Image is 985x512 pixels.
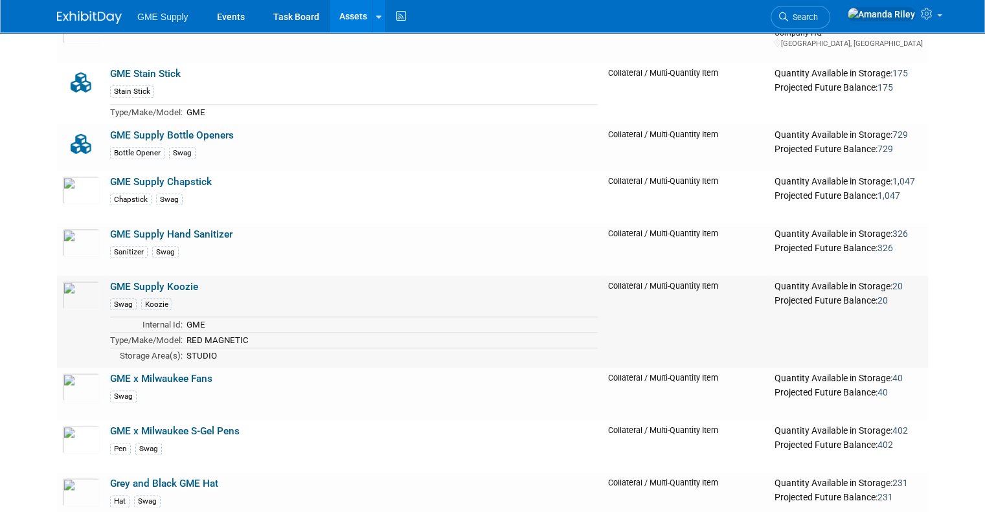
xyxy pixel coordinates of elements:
div: Quantity Available in Storage: [775,228,923,240]
span: 40 [877,387,888,397]
span: 729 [892,129,908,140]
div: Projected Future Balance: [775,489,923,504]
span: 326 [892,228,908,239]
span: 20 [892,281,903,291]
td: Internal Id: [110,317,183,333]
td: Type/Make/Model: [110,104,183,119]
span: 402 [877,440,893,450]
div: Swag [169,147,196,159]
span: Storage Area(s): [120,351,183,361]
td: Collateral / Multi-Quantity Item [603,124,769,171]
a: GME Supply Chapstick [110,176,212,188]
span: Search [788,12,818,22]
span: 175 [877,82,893,93]
div: Swag [134,495,161,507]
td: Collateral / Multi-Quantity Item [603,368,769,420]
td: Collateral / Multi-Quantity Item [603,171,769,223]
span: 231 [877,492,893,502]
img: ExhibitDay [57,11,122,24]
span: 1,047 [877,190,900,201]
td: Collateral / Multi-Quantity Item [603,276,769,368]
span: 729 [877,144,893,154]
div: Swag [110,390,137,403]
div: Pen [110,443,131,455]
div: Projected Future Balance: [775,80,923,94]
div: Projected Future Balance: [775,437,923,451]
div: Quantity Available in Storage: [775,373,923,384]
span: 231 [892,478,908,488]
div: Quantity Available in Storage: [775,425,923,437]
td: Collateral / Multi-Quantity Item [603,63,769,124]
td: Type/Make/Model: [110,333,183,348]
td: RED MAGNETIC [183,333,598,348]
div: Hat [110,495,130,507]
a: GME x Milwaukee S-Gel Pens [110,425,240,437]
td: Collateral / Multi-Quantity Item [603,223,769,276]
div: Swag [135,443,162,455]
a: GME Stain Stick [110,68,181,80]
span: 1,047 [892,176,915,186]
div: Koozie [141,298,172,311]
div: Quantity Available in Storage: [775,281,923,293]
a: GME Supply Koozie [110,281,198,293]
div: Stain Stick [110,85,154,98]
span: GME Supply [137,12,188,22]
div: Projected Future Balance: [775,293,923,307]
div: Projected Future Balance: [775,240,923,254]
div: Swag [156,194,183,206]
div: Chapstick [110,194,152,206]
td: Capital Asset (Single-Unit) [603,10,769,63]
div: Swag [110,298,137,311]
div: Quantity Available in Storage: [775,176,923,188]
span: 326 [877,243,893,253]
span: 20 [877,295,888,306]
img: Collateral-Icon-2.png [62,129,100,158]
a: GME x Milwaukee Fans [110,373,212,384]
div: Projected Future Balance: [775,384,923,399]
div: Bottle Opener [110,147,164,159]
span: 175 [892,68,908,78]
a: GME Supply Bottle Openers [110,129,234,141]
div: Quantity Available in Storage: [775,68,923,80]
span: 402 [892,425,908,436]
img: Amanda Riley [847,7,916,21]
span: 40 [892,373,903,383]
td: STUDIO [183,348,598,362]
a: Grey and Black GME Hat [110,478,218,489]
div: Projected Future Balance: [775,188,923,202]
div: Quantity Available in Storage: [775,129,923,141]
a: Search [771,6,830,28]
div: Projected Future Balance: [775,141,923,155]
div: [GEOGRAPHIC_DATA], [GEOGRAPHIC_DATA] [775,39,923,49]
div: Sanitizer [110,246,148,258]
div: Swag [152,246,179,258]
td: GME [183,104,598,119]
td: Collateral / Multi-Quantity Item [603,420,769,473]
div: Quantity Available in Storage: [775,478,923,489]
td: GME [183,317,598,333]
img: Collateral-Icon-2.png [62,68,100,96]
a: GME Supply Hand Sanitizer [110,228,232,240]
